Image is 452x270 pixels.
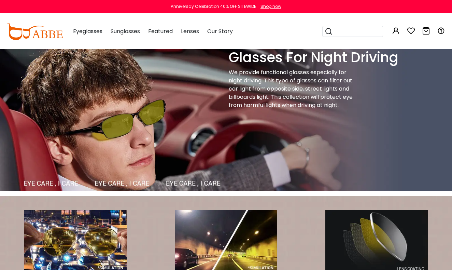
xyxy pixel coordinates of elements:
span: Featured [148,27,173,35]
span: Lenses [181,27,199,35]
div: We provide functional glasses especially for night driving. This type of glasses can filter out c... [229,68,361,109]
h1: Glasses For Night Driving [229,49,449,66]
span: Our Story [207,27,233,35]
span: Eyeglasses [73,27,102,35]
span: Sunglasses [111,27,140,35]
div: Anniversay Celebration 40% OFF SITEWIDE [171,3,256,10]
img: abbeglasses.com [7,23,63,40]
a: Shop now [257,3,281,9]
div: Shop now [260,3,281,10]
